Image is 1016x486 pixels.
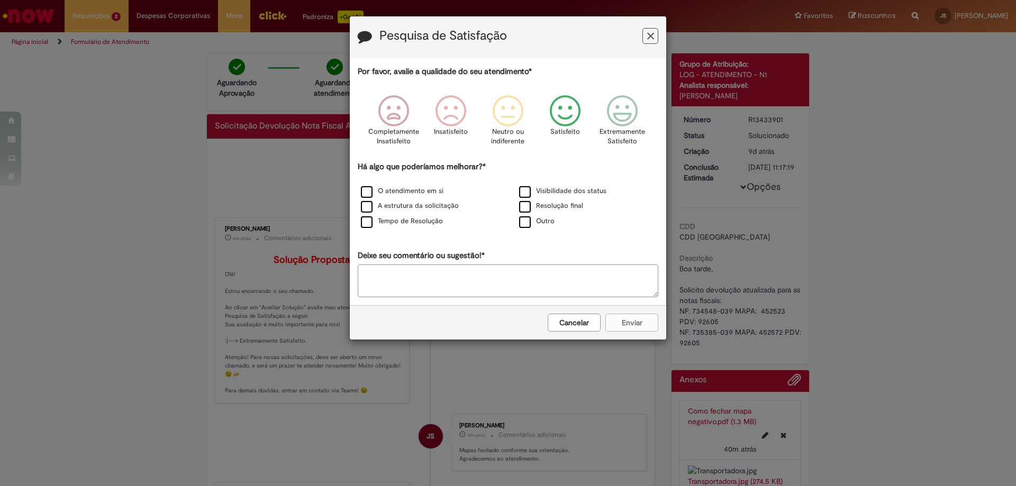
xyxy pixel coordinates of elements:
[548,314,601,332] button: Cancelar
[600,127,645,146] p: Extremamente Satisfeito
[368,127,419,146] p: Completamente Insatisfeito
[481,87,535,160] div: Neutro ou indiferente
[595,87,649,160] div: Extremamente Satisfeito
[361,201,459,211] label: A estrutura da solicitação
[434,127,468,137] p: Insatisfeito
[358,250,485,261] label: Deixe seu comentário ou sugestão!*
[550,127,580,137] p: Satisfeito
[361,186,443,196] label: O atendimento em si
[538,87,592,160] div: Satisfeito
[489,127,527,146] p: Neutro ou indiferente
[379,29,507,43] label: Pesquisa de Satisfação
[424,87,478,160] div: Insatisfeito
[358,66,532,77] label: Por favor, avalie a qualidade do seu atendimento*
[361,216,443,226] label: Tempo de Resolução
[366,87,420,160] div: Completamente Insatisfeito
[519,216,555,226] label: Outro
[519,186,606,196] label: Visibilidade dos status
[519,201,583,211] label: Resolução final
[358,161,658,230] div: Há algo que poderíamos melhorar?*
